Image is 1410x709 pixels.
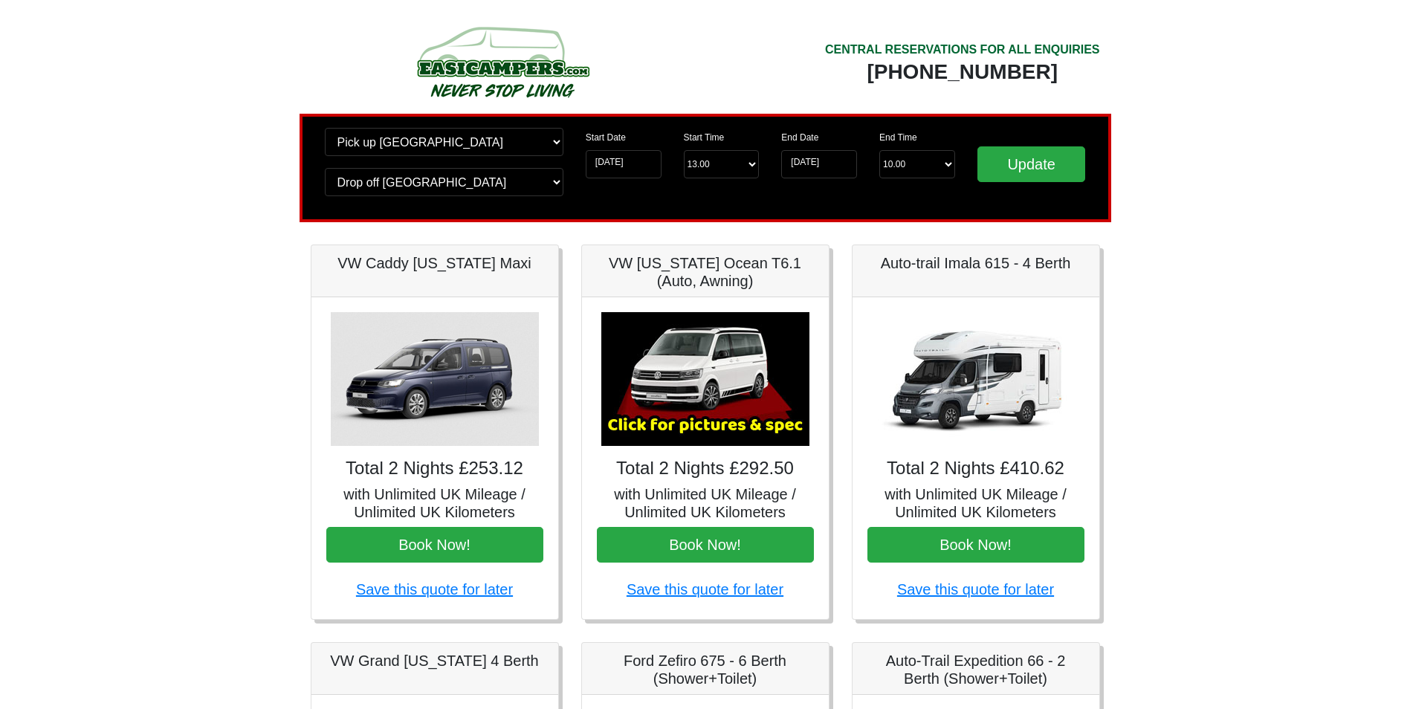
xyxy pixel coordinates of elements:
[331,312,539,446] img: VW Caddy California Maxi
[361,21,644,103] img: campers-checkout-logo.png
[326,527,543,563] button: Book Now!
[781,150,857,178] input: Return Date
[867,527,1084,563] button: Book Now!
[867,458,1084,479] h4: Total 2 Nights £410.62
[597,458,814,479] h4: Total 2 Nights £292.50
[872,312,1080,446] img: Auto-trail Imala 615 - 4 Berth
[867,254,1084,272] h5: Auto-trail Imala 615 - 4 Berth
[597,254,814,290] h5: VW [US_STATE] Ocean T6.1 (Auto, Awning)
[684,131,725,144] label: Start Time
[326,485,543,521] h5: with Unlimited UK Mileage / Unlimited UK Kilometers
[601,312,809,446] img: VW California Ocean T6.1 (Auto, Awning)
[825,59,1100,85] div: [PHONE_NUMBER]
[586,150,662,178] input: Start Date
[879,131,917,144] label: End Time
[326,652,543,670] h5: VW Grand [US_STATE] 4 Berth
[627,581,783,598] a: Save this quote for later
[867,652,1084,687] h5: Auto-Trail Expedition 66 - 2 Berth (Shower+Toilet)
[326,458,543,479] h4: Total 2 Nights £253.12
[326,254,543,272] h5: VW Caddy [US_STATE] Maxi
[597,527,814,563] button: Book Now!
[597,485,814,521] h5: with Unlimited UK Mileage / Unlimited UK Kilometers
[597,652,814,687] h5: Ford Zefiro 675 - 6 Berth (Shower+Toilet)
[356,581,513,598] a: Save this quote for later
[897,581,1054,598] a: Save this quote for later
[586,131,626,144] label: Start Date
[781,131,818,144] label: End Date
[977,146,1086,182] input: Update
[825,41,1100,59] div: CENTRAL RESERVATIONS FOR ALL ENQUIRIES
[867,485,1084,521] h5: with Unlimited UK Mileage / Unlimited UK Kilometers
